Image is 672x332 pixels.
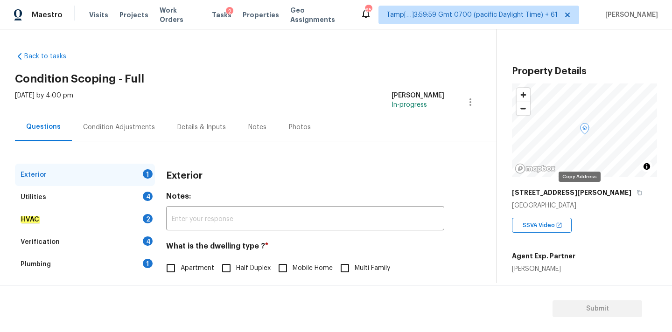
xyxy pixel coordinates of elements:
[15,91,73,113] div: [DATE] by 4:00 pm
[386,10,558,20] span: Tamp[…]3:59:59 Gmt 0700 (pacific Daylight Time) + 61
[166,192,444,205] h4: Notes:
[177,123,226,132] div: Details & Inputs
[300,283,318,293] span: Other
[166,171,203,180] h3: Exterior
[243,10,279,20] span: Properties
[392,91,444,100] div: [PERSON_NAME]
[143,169,153,179] div: 1
[340,283,368,293] span: Unknown
[289,123,311,132] div: Photos
[166,242,444,255] h4: What is the dwelling type ?
[160,6,201,24] span: Work Orders
[143,214,153,223] div: 2
[89,10,108,20] span: Visits
[15,74,497,83] h2: Condition Scoping - Full
[248,123,266,132] div: Notes
[392,102,427,108] span: In-progress
[512,201,657,210] div: [GEOGRAPHIC_DATA]
[512,251,575,261] h5: Agent Exp. Partner
[32,10,63,20] span: Maestro
[212,12,231,18] span: Tasks
[580,123,589,138] div: Map marker
[21,237,60,247] div: Verification
[181,283,220,293] span: Single Family
[143,192,153,201] div: 4
[512,218,572,233] div: SSVA Video
[83,123,155,132] div: Condition Adjustments
[226,7,233,16] div: 2
[21,216,40,223] em: HVAC
[355,263,390,273] span: Multi Family
[119,10,148,20] span: Projects
[21,170,47,180] div: Exterior
[512,67,657,76] h3: Property Details
[641,161,652,172] button: Toggle attribution
[365,6,371,15] div: 652
[242,283,278,293] span: Townhouse
[512,188,631,197] h5: [STREET_ADDRESS][PERSON_NAME]
[556,222,562,228] img: Open In New Icon
[26,122,61,131] div: Questions
[15,52,105,61] a: Back to tasks
[143,259,153,268] div: 1
[512,83,657,177] canvas: Map
[143,236,153,246] div: 4
[21,193,46,202] div: Utilities
[293,263,333,273] span: Mobile Home
[236,263,271,273] span: Half Duplex
[517,102,530,115] button: Zoom out
[515,163,556,174] a: Mapbox homepage
[290,6,349,24] span: Geo Assignments
[517,88,530,102] button: Zoom in
[602,10,658,20] span: [PERSON_NAME]
[512,264,575,274] div: [PERSON_NAME]
[523,221,559,230] span: SSVA Video
[181,263,214,273] span: Apartment
[166,208,444,230] input: Enter your response
[21,260,51,269] div: Plumbing
[644,161,650,172] span: Toggle attribution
